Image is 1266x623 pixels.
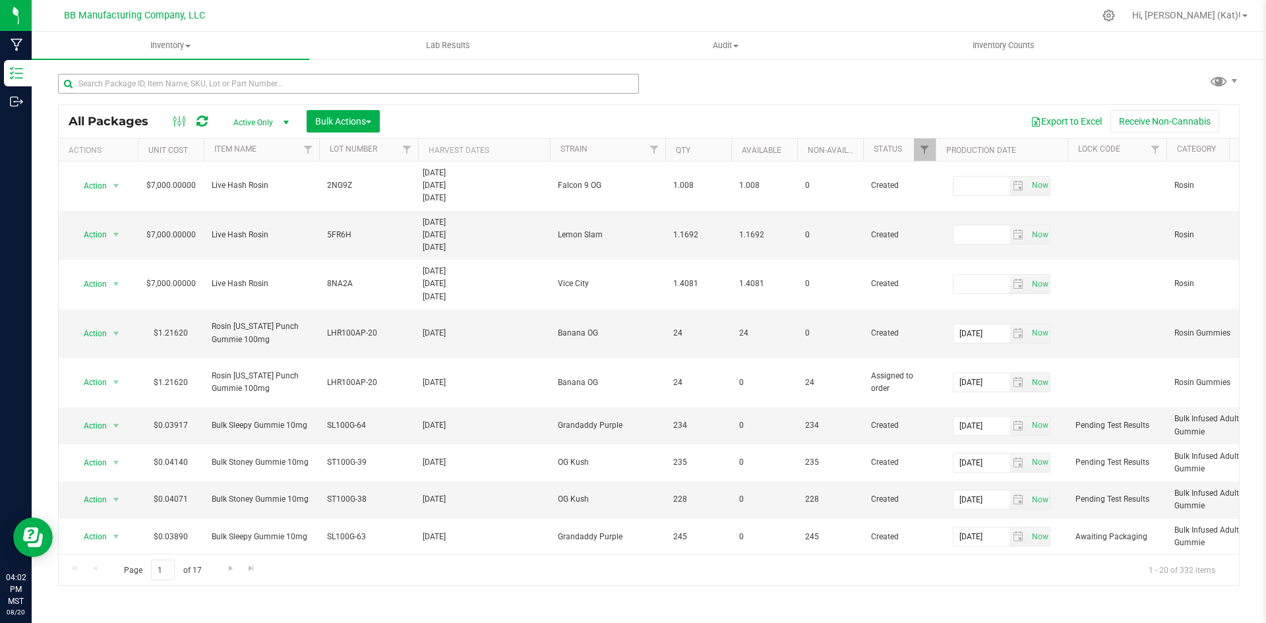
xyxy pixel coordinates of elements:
span: 5FR6H [327,229,410,241]
span: Set Current date [1029,527,1051,547]
span: Created [871,278,928,290]
span: 24 [739,327,789,340]
span: 0 [739,531,789,543]
div: [DATE] [423,167,546,179]
span: Action [72,527,107,546]
span: 2NG9Z [327,179,410,192]
span: BB Manufacturing Company, LLC [64,10,205,21]
span: Action [72,454,107,472]
span: LHR100AP-20 [327,327,410,340]
div: [DATE] [423,216,546,229]
a: Filter [1145,138,1166,161]
span: Set Current date [1029,275,1051,294]
td: $0.04140 [138,444,204,481]
span: Action [72,225,107,244]
span: Action [72,177,107,195]
span: Assigned to order [871,370,928,395]
span: Action [72,490,107,509]
span: select [108,275,125,293]
span: select [1028,324,1050,343]
inline-svg: Manufacturing [10,38,23,51]
a: Production Date [946,146,1016,155]
span: select [1028,417,1050,435]
span: select [1010,417,1029,435]
a: Strain [560,144,588,154]
span: Audit [588,40,864,51]
span: select [1028,275,1050,293]
span: 1.008 [673,179,723,192]
span: Set Current date [1029,373,1051,392]
a: Item Name [214,144,256,154]
a: Filter [396,138,418,161]
a: Go to the last page [242,560,261,578]
span: select [108,225,125,244]
div: [DATE] [423,192,546,204]
p: 08/20 [6,607,26,617]
span: select [1010,275,1029,293]
span: 1.1692 [739,229,789,241]
td: $0.03917 [138,407,204,444]
a: Status [874,144,902,154]
inline-svg: Outbound [10,95,23,108]
span: Set Current date [1029,225,1051,245]
span: Bulk Actions [315,116,371,127]
a: Non-Available [808,146,866,155]
input: 1 [151,560,175,580]
span: 0 [805,179,855,192]
a: Go to the next page [221,560,240,578]
span: Set Current date [1029,416,1051,435]
td: $1.21620 [138,358,204,407]
a: Audit [587,32,864,59]
span: Live Hash Rosin [212,278,311,290]
span: SL100G-63 [327,531,410,543]
span: Created [871,456,928,469]
span: All Packages [69,114,162,129]
span: select [108,177,125,195]
span: 228 [805,493,855,506]
span: 234 [805,419,855,432]
span: Bulk Sleepy Gummie 10mg [212,531,311,543]
span: select [1010,177,1029,195]
div: [DATE] [423,179,546,192]
span: Grandaddy Purple [558,531,657,543]
span: 234 [673,419,723,432]
span: select [1028,177,1050,195]
span: select [1010,225,1029,244]
div: [DATE] [423,291,546,303]
span: Inventory Counts [955,40,1052,51]
span: 245 [805,531,855,543]
span: 1.1692 [673,229,723,241]
span: 235 [673,456,723,469]
td: $7,000.00000 [138,260,204,309]
span: Created [871,419,928,432]
div: [DATE] [423,376,546,389]
span: 0 [805,229,855,241]
div: [DATE] [423,419,546,432]
span: select [1028,490,1050,509]
div: Actions [69,146,133,155]
span: Rosin [US_STATE] Punch Gummie 100mg [212,370,311,395]
div: [DATE] [423,456,546,469]
span: Set Current date [1029,490,1051,510]
a: Unit Cost [148,146,188,155]
span: select [1010,324,1029,343]
span: Inventory [32,40,309,51]
span: ST100G-38 [327,493,410,506]
span: 1.4081 [739,278,789,290]
span: 0 [739,493,789,506]
span: Awaiting Packaging [1075,531,1159,543]
a: Filter [297,138,319,161]
a: Available [742,146,781,155]
span: 235 [805,456,855,469]
span: Rosin [US_STATE] Punch Gummie 100mg [212,320,311,345]
span: 0 [739,419,789,432]
td: $0.03890 [138,519,204,556]
span: Live Hash Rosin [212,229,311,241]
span: select [1010,373,1029,392]
a: Inventory Counts [865,32,1143,59]
a: Inventory [32,32,309,59]
td: $1.21620 [138,309,204,359]
button: Export to Excel [1022,110,1110,133]
span: 228 [673,493,723,506]
span: 1 - 20 of 332 items [1138,560,1226,579]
